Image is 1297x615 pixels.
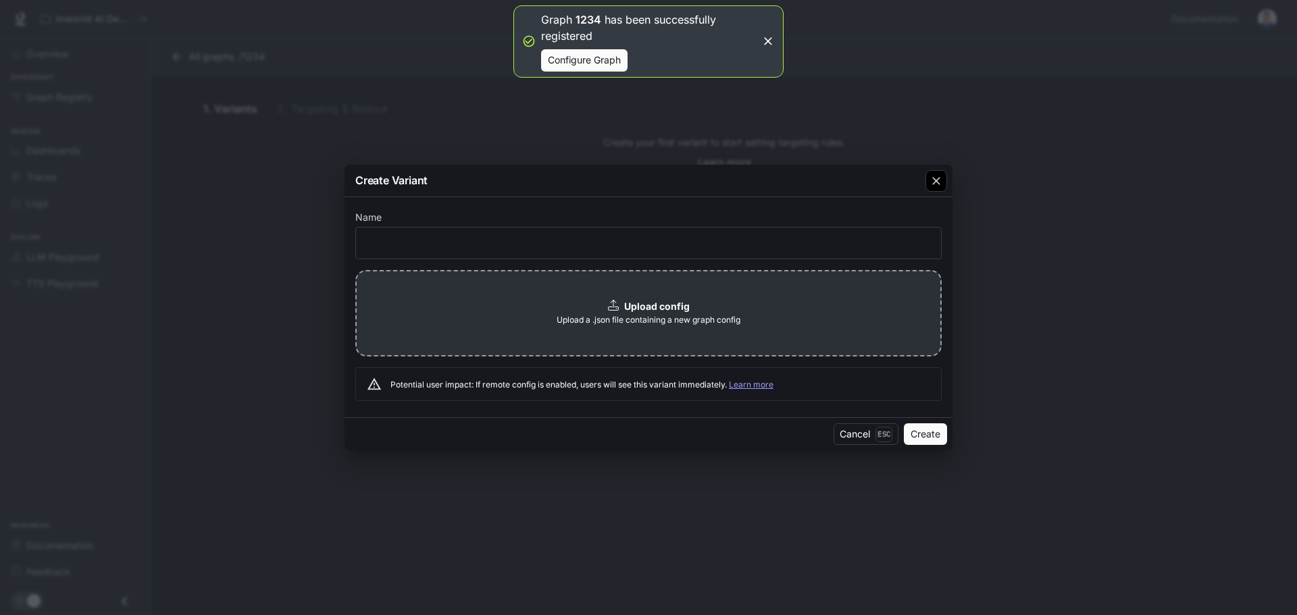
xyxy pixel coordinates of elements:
[355,213,382,222] p: Name
[541,11,756,44] p: Graph has been successfully registered
[557,313,740,327] span: Upload a .json file containing a new graph config
[624,300,690,312] b: Upload config
[355,172,428,188] p: Create Variant
[541,49,628,72] button: Configure Graph
[875,427,892,442] p: Esc
[390,379,773,390] span: Potential user impact: If remote config is enabled, users will see this variant immediately.
[904,423,947,445] button: Create
[834,423,898,445] button: CancelEsc
[576,13,601,26] p: 1234
[729,379,773,390] a: Learn more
